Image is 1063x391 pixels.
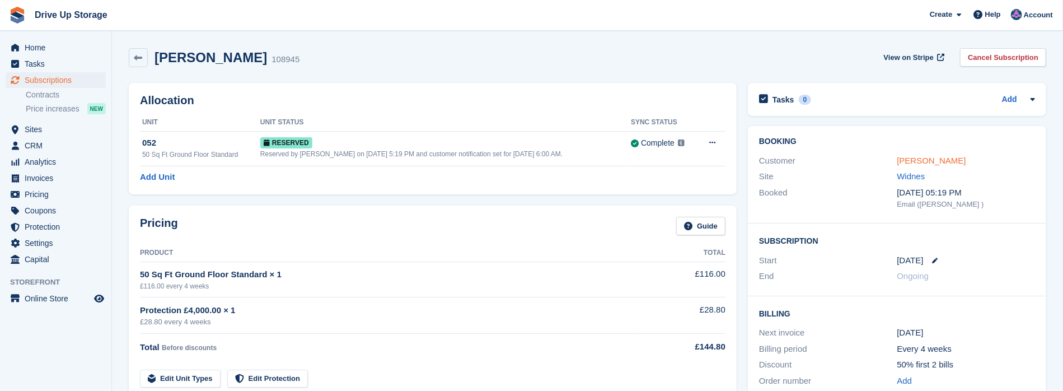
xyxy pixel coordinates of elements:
[636,297,725,334] td: £28.80
[897,187,1035,199] div: [DATE] 05:19 PM
[140,114,260,132] th: Unit
[140,217,178,235] h2: Pricing
[759,187,897,210] div: Booked
[6,56,106,72] a: menu
[759,270,897,283] div: End
[799,95,812,105] div: 0
[6,203,106,218] a: menu
[985,9,1001,20] span: Help
[26,90,106,100] a: Contracts
[25,72,92,88] span: Subscriptions
[162,344,217,352] span: Before discounts
[9,7,26,24] img: stora-icon-8386f47178a22dfd0bd8f6a31ec36ba5ce8667c1dd55bd0f319d3a0aa187defe.svg
[25,291,92,306] span: Online Store
[140,304,636,317] div: Protection £4,000.00 × 1
[25,235,92,251] span: Settings
[676,217,725,235] a: Guide
[897,271,929,281] span: Ongoing
[759,343,897,356] div: Billing period
[6,170,106,186] a: menu
[25,56,92,72] span: Tasks
[154,50,267,65] h2: [PERSON_NAME]
[142,150,260,160] div: 50 Sq Ft Ground Floor Standard
[6,122,106,137] a: menu
[6,219,106,235] a: menu
[25,138,92,153] span: CRM
[879,48,947,67] a: View on Stripe
[25,40,92,55] span: Home
[6,252,106,267] a: menu
[897,199,1035,210] div: Email ([PERSON_NAME] )
[26,103,106,115] a: Price increases NEW
[140,370,221,388] a: Edit Unit Types
[636,262,725,297] td: £116.00
[6,235,106,251] a: menu
[140,342,160,352] span: Total
[759,137,1035,146] h2: Booking
[897,343,1035,356] div: Every 4 weeks
[636,341,725,353] div: £144.80
[641,137,675,149] div: Complete
[6,40,106,55] a: menu
[26,104,79,114] span: Price increases
[6,72,106,88] a: menu
[759,359,897,371] div: Discount
[227,370,308,388] a: Edit Protection
[140,316,636,328] div: £28.80 every 4 weeks
[271,53,299,66] div: 108945
[92,292,106,305] a: Preview store
[897,171,925,181] a: Widnes
[897,359,1035,371] div: 50% first 2 bills
[678,139,685,146] img: icon-info-grey-7440780725fd019a000dd9b08b2336e03edf1995a4989e88bcd33f0948082b44.svg
[772,95,794,105] h2: Tasks
[636,244,725,262] th: Total
[759,327,897,339] div: Next invoice
[930,9,952,20] span: Create
[759,375,897,388] div: Order number
[759,254,897,267] div: Start
[260,149,631,159] div: Reserved by [PERSON_NAME] on [DATE] 5:19 PM and customer notification set for [DATE] 6:00 AM.
[897,254,924,267] time: 2025-09-27 00:00:00 UTC
[759,235,1035,246] h2: Subscription
[260,137,312,148] span: Reserved
[759,308,1035,319] h2: Billing
[142,137,260,150] div: 052
[6,291,106,306] a: menu
[6,154,106,170] a: menu
[25,154,92,170] span: Analytics
[6,187,106,202] a: menu
[25,122,92,137] span: Sites
[897,375,912,388] a: Add
[759,170,897,183] div: Site
[25,219,92,235] span: Protection
[87,103,106,114] div: NEW
[1024,10,1053,21] span: Account
[1002,94,1017,106] a: Add
[1011,9,1022,20] img: Andy
[897,327,1035,339] div: [DATE]
[140,171,175,184] a: Add Unit
[25,187,92,202] span: Pricing
[25,170,92,186] span: Invoices
[10,277,111,288] span: Storefront
[140,281,636,291] div: £116.00 every 4 weeks
[631,114,697,132] th: Sync Status
[140,94,725,107] h2: Allocation
[897,156,966,165] a: [PERSON_NAME]
[140,268,636,281] div: 50 Sq Ft Ground Floor Standard × 1
[884,52,934,63] span: View on Stripe
[960,48,1046,67] a: Cancel Subscription
[140,244,636,262] th: Product
[759,155,897,167] div: Customer
[30,6,112,24] a: Drive Up Storage
[25,252,92,267] span: Capital
[260,114,631,132] th: Unit Status
[6,138,106,153] a: menu
[25,203,92,218] span: Coupons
